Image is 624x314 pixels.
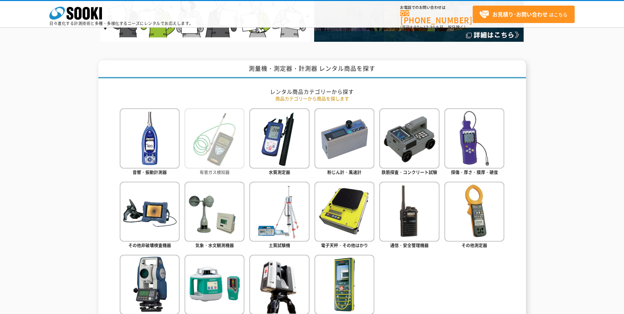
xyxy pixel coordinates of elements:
[479,10,567,19] span: はこちら
[128,242,171,248] span: その他非破壊検査機器
[185,108,244,176] a: 有害ガス検知器
[382,169,437,175] span: 鉄筋探査・コンクリート試験
[390,242,429,248] span: 通信・安全管理機器
[249,182,309,242] img: 土質試験機
[379,108,439,176] a: 鉄筋探査・コンクリート試験
[133,169,167,175] span: 音響・振動計測器
[379,108,439,168] img: 鉄筋探査・コンクリート試験
[379,182,439,242] img: 通信・安全管理機器
[473,6,575,23] a: お見積り･お問い合わせはこちら
[185,182,244,250] a: 気象・水文観測機器
[379,182,439,250] a: 通信・安全管理機器
[249,182,309,250] a: 土質試験機
[492,10,548,18] strong: お見積り･お問い合わせ
[451,169,498,175] span: 探傷・厚さ・膜厚・硬度
[269,169,290,175] span: 水質測定器
[120,88,505,95] h2: レンタル商品カテゴリーから探す
[120,182,180,250] a: その他非破壊検査機器
[314,108,374,176] a: 粉じん計・風速計
[120,182,180,242] img: その他非破壊検査機器
[314,108,374,168] img: 粉じん計・風速計
[120,108,180,176] a: 音響・振動計測器
[462,242,487,248] span: その他測定器
[444,182,504,242] img: その他測定器
[423,24,435,30] span: 17:30
[49,21,193,25] p: 日々進化する計測技術と多種・多様化するニーズにレンタルでお応えします。
[269,242,290,248] span: 土質試験機
[321,242,368,248] span: 電子天秤・その他はかり
[410,24,419,30] span: 8:50
[327,169,362,175] span: 粉じん計・風速計
[249,108,309,176] a: 水質測定器
[200,169,230,175] span: 有害ガス検知器
[120,95,505,102] p: 商品カテゴリーから商品を探します
[444,108,504,176] a: 探傷・厚さ・膜厚・硬度
[185,182,244,242] img: 気象・水文観測機器
[314,182,374,250] a: 電子天秤・その他はかり
[98,60,526,78] h1: 測量機・測定器・計測器 レンタル商品を探す
[400,10,473,24] a: [PHONE_NUMBER]
[120,108,180,168] img: 音響・振動計測器
[444,108,504,168] img: 探傷・厚さ・膜厚・硬度
[400,24,465,30] span: (平日 ～ 土日、祝日除く)
[400,6,473,10] span: お電話でのお問い合わせは
[444,182,504,250] a: その他測定器
[249,108,309,168] img: 水質測定器
[314,182,374,242] img: 電子天秤・その他はかり
[185,108,244,168] img: 有害ガス検知器
[195,242,234,248] span: 気象・水文観測機器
